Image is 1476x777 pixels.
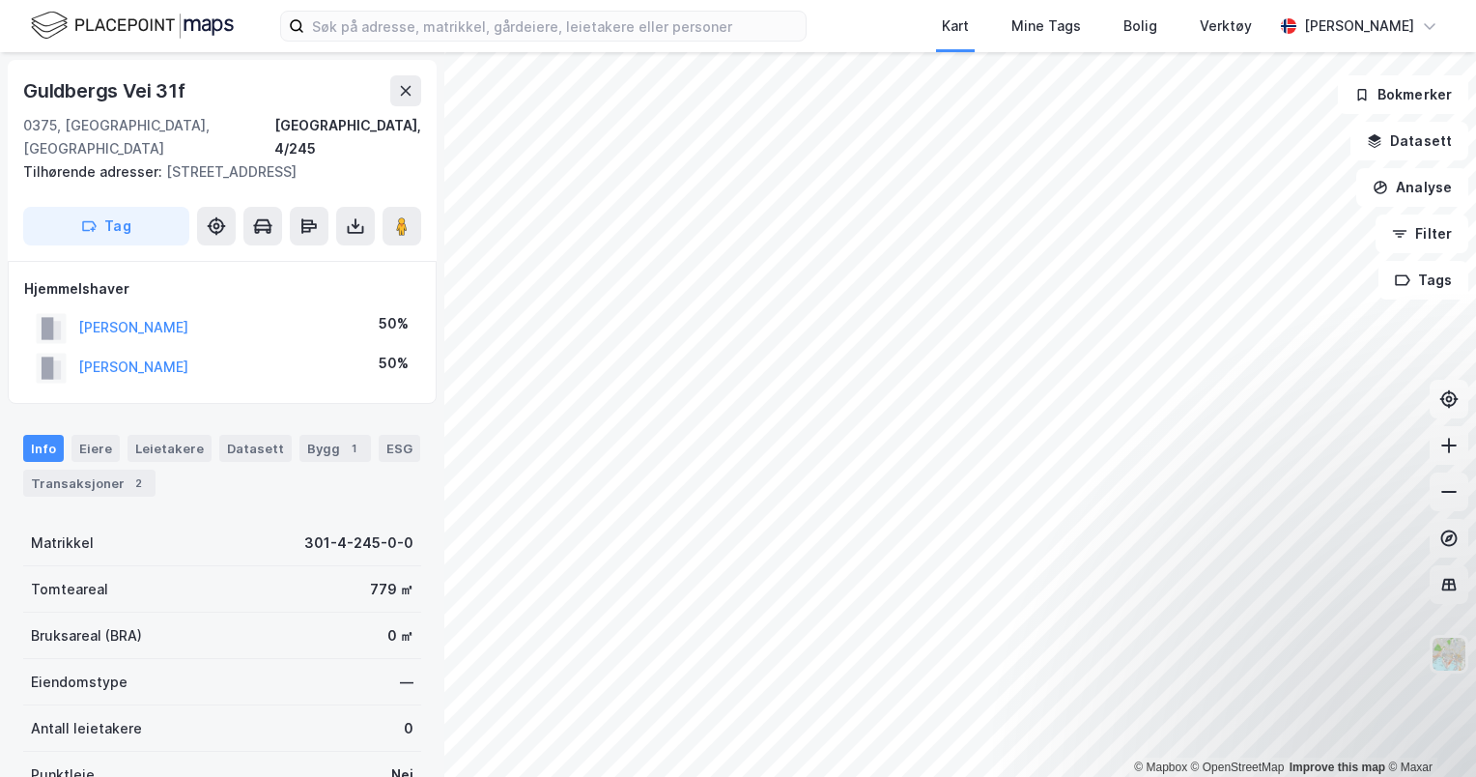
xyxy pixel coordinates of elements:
[400,671,413,694] div: —
[344,439,363,458] div: 1
[1290,761,1385,774] a: Improve this map
[31,717,142,740] div: Antall leietakere
[31,671,128,694] div: Eiendomstype
[219,435,292,462] div: Datasett
[1350,122,1468,160] button: Datasett
[1356,168,1468,207] button: Analyse
[31,624,142,647] div: Bruksareal (BRA)
[1134,761,1187,774] a: Mapbox
[387,624,413,647] div: 0 ㎡
[404,717,413,740] div: 0
[23,75,189,106] div: Guldbergs Vei 31f
[274,114,421,160] div: [GEOGRAPHIC_DATA], 4/245
[304,532,413,555] div: 301-4-245-0-0
[1378,261,1468,300] button: Tags
[1191,761,1285,774] a: OpenStreetMap
[379,352,409,375] div: 50%
[299,435,371,462] div: Bygg
[23,207,189,245] button: Tag
[942,14,969,38] div: Kart
[31,578,108,601] div: Tomteareal
[1338,75,1468,114] button: Bokmerker
[24,277,420,301] div: Hjemmelshaver
[128,474,148,493] div: 2
[1011,14,1081,38] div: Mine Tags
[304,12,806,41] input: Søk på adresse, matrikkel, gårdeiere, leietakere eller personer
[128,435,212,462] div: Leietakere
[1200,14,1252,38] div: Verktøy
[1376,215,1468,253] button: Filter
[379,312,409,335] div: 50%
[23,160,406,184] div: [STREET_ADDRESS]
[370,578,413,601] div: 779 ㎡
[71,435,120,462] div: Eiere
[1123,14,1157,38] div: Bolig
[23,163,166,180] span: Tilhørende adresser:
[379,435,420,462] div: ESG
[31,532,94,555] div: Matrikkel
[31,9,234,43] img: logo.f888ab2527a4732fd821a326f86c7f29.svg
[23,114,274,160] div: 0375, [GEOGRAPHIC_DATA], [GEOGRAPHIC_DATA]
[23,470,156,497] div: Transaksjoner
[1304,14,1414,38] div: [PERSON_NAME]
[23,435,64,462] div: Info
